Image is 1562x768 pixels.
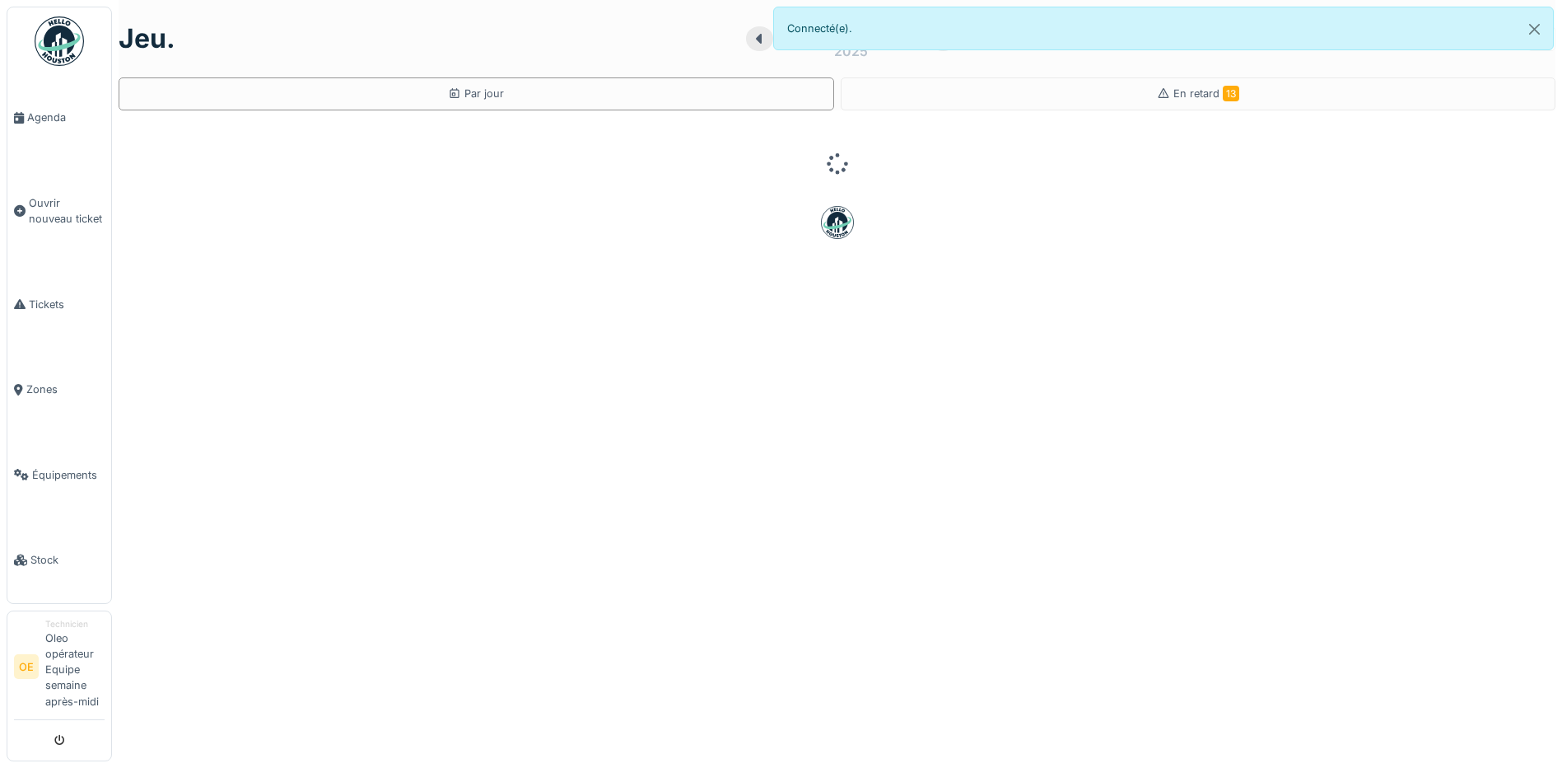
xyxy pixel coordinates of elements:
li: Oleo opérateur Equipe semaine après-midi [45,618,105,716]
a: Zones [7,347,111,433]
h1: jeu. [119,23,175,54]
a: Stock [7,517,111,603]
li: OE [14,654,39,679]
a: Ouvrir nouveau ticket [7,161,111,262]
span: Tickets [29,297,105,312]
div: Technicien [45,618,105,630]
div: Connecté(e). [773,7,1555,50]
span: Équipements [32,467,105,483]
a: Équipements [7,432,111,517]
span: Ouvrir nouveau ticket [29,195,105,227]
span: 13 [1223,86,1239,101]
span: Zones [26,382,105,397]
span: Agenda [27,110,105,125]
img: badge-BVDL4wpA.svg [821,206,854,239]
a: OE TechnicienOleo opérateur Equipe semaine après-midi [14,618,105,720]
img: Badge_color-CXgf-gQk.svg [35,16,84,66]
a: Tickets [7,261,111,347]
div: Par jour [448,86,504,101]
span: Stock [30,552,105,568]
a: Agenda [7,75,111,161]
div: 2025 [834,41,868,61]
button: Close [1516,7,1553,51]
span: En retard [1173,87,1239,100]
